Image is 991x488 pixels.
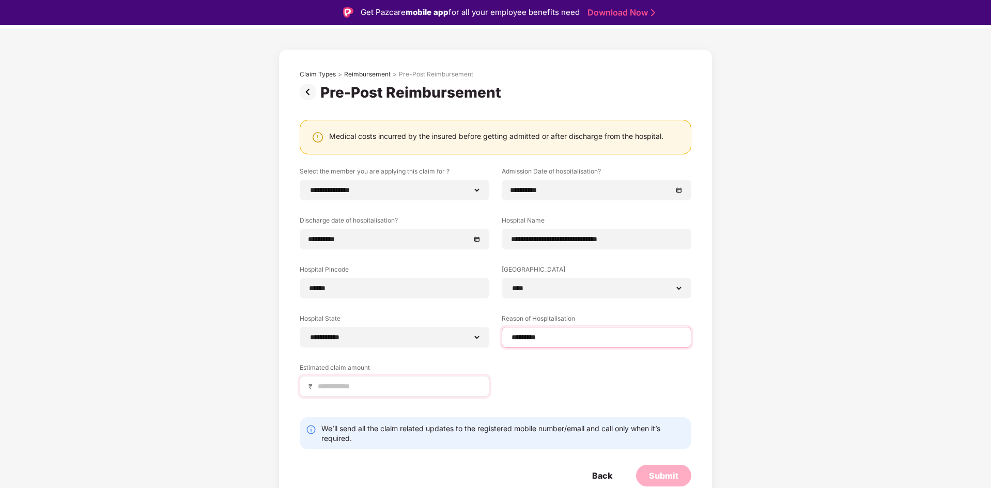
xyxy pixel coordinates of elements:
[344,70,391,78] div: Reimbursement
[651,7,655,18] img: Stroke
[592,470,612,481] div: Back
[300,70,336,78] div: Claim Types
[300,84,320,100] img: svg+xml;base64,PHN2ZyBpZD0iUHJldi0zMngzMiIgeG1sbnM9Imh0dHA6Ly93d3cudzMub3JnLzIwMDAvc3ZnIiB3aWR0aD...
[393,70,397,78] div: >
[338,70,342,78] div: >
[649,470,678,481] div: Submit
[308,382,317,391] span: ₹
[343,7,353,18] img: Logo
[312,131,324,144] img: svg+xml;base64,PHN2ZyBpZD0iV2FybmluZ18tXzI0eDI0IiBkYXRhLW5hbWU9Ildhcm5pbmcgLSAyNHgyNCIgeG1sbnM9Im...
[300,265,489,278] label: Hospital Pincode
[300,363,489,376] label: Estimated claim amount
[300,314,489,327] label: Hospital State
[406,7,448,17] strong: mobile app
[399,70,473,78] div: Pre-Post Reimbursement
[361,6,580,19] div: Get Pazcare for all your employee benefits need
[306,424,316,435] img: svg+xml;base64,PHN2ZyBpZD0iSW5mby0yMHgyMCIgeG1sbnM9Imh0dHA6Ly93d3cudzMub3JnLzIwMDAvc3ZnIiB3aWR0aD...
[300,216,489,229] label: Discharge date of hospitalisation?
[329,131,663,141] div: Medical costs incurred by the insured before getting admitted or after discharge from the hospital.
[320,84,505,101] div: Pre-Post Reimbursement
[300,167,489,180] label: Select the member you are applying this claim for ?
[321,423,685,443] div: We’ll send all the claim related updates to the registered mobile number/email and call only when...
[502,265,691,278] label: [GEOGRAPHIC_DATA]
[502,167,691,180] label: Admission Date of hospitalisation?
[502,314,691,327] label: Reason of Hospitalisation
[587,7,652,18] a: Download Now
[502,216,691,229] label: Hospital Name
